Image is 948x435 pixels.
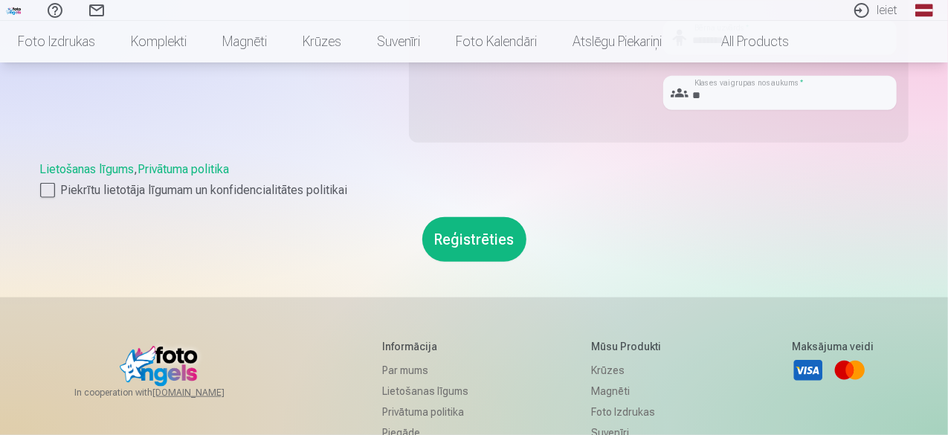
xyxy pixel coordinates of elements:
[422,217,526,262] button: Reģistrēties
[591,381,669,402] a: Magnēti
[383,381,469,402] a: Lietošanas līgums
[285,21,359,62] a: Krūzes
[40,162,135,176] a: Lietošanas līgums
[792,339,874,354] h5: Maksājuma veidi
[680,21,807,62] a: All products
[204,21,285,62] a: Magnēti
[359,21,438,62] a: Suvenīri
[152,387,260,399] a: [DOMAIN_NAME]
[383,402,469,422] a: Privātuma politika
[6,6,22,15] img: /fa1
[113,21,204,62] a: Komplekti
[40,181,909,199] label: Piekrītu lietotāja līgumam un konfidencialitātes politikai
[591,339,669,354] h5: Mūsu produkti
[833,354,866,387] a: Mastercard
[591,360,669,381] a: Krūzes
[383,360,469,381] a: Par mums
[591,402,669,422] a: Foto izdrukas
[74,387,260,399] span: In cooperation with
[40,161,909,199] div: ,
[438,21,555,62] a: Foto kalendāri
[383,339,469,354] h5: Informācija
[555,21,680,62] a: Atslēgu piekariņi
[138,162,230,176] a: Privātuma politika
[792,354,825,387] a: Visa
